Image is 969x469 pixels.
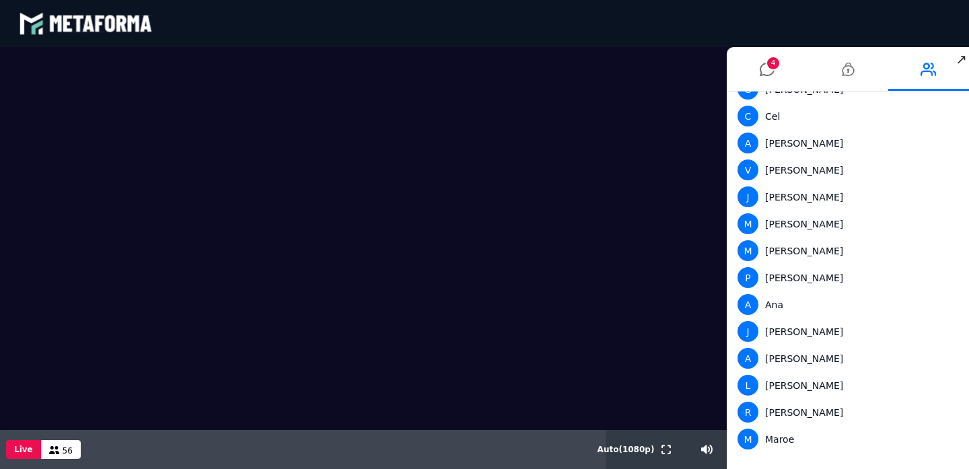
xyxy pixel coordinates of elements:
span: M [738,213,758,234]
span: J [738,186,758,207]
div: [PERSON_NAME] [738,133,953,153]
span: Auto ( 1080 p) [598,445,655,454]
div: [PERSON_NAME] [738,159,953,180]
span: C [738,106,758,127]
button: Live [6,440,41,459]
span: M [738,429,758,449]
div: [PERSON_NAME] [738,213,953,234]
button: Auto(1080p) [595,430,657,469]
span: J [738,321,758,342]
span: ↗ [954,47,969,71]
div: Maroe [738,429,953,449]
div: [PERSON_NAME] [738,375,953,396]
span: A [738,348,758,369]
span: A [738,294,758,315]
span: 56 [63,446,73,456]
div: [PERSON_NAME] [738,402,953,423]
span: M [738,240,758,261]
span: A [738,133,758,153]
div: [PERSON_NAME] [738,321,953,342]
span: L [738,375,758,396]
span: R [738,402,758,423]
div: [PERSON_NAME] [738,186,953,207]
div: [PERSON_NAME] [738,267,953,288]
div: Ana [738,294,953,315]
span: V [738,159,758,180]
span: P [738,267,758,288]
div: Cel [738,106,953,127]
div: [PERSON_NAME] [738,240,953,261]
div: [PERSON_NAME] [738,348,953,369]
span: 4 [767,57,779,69]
